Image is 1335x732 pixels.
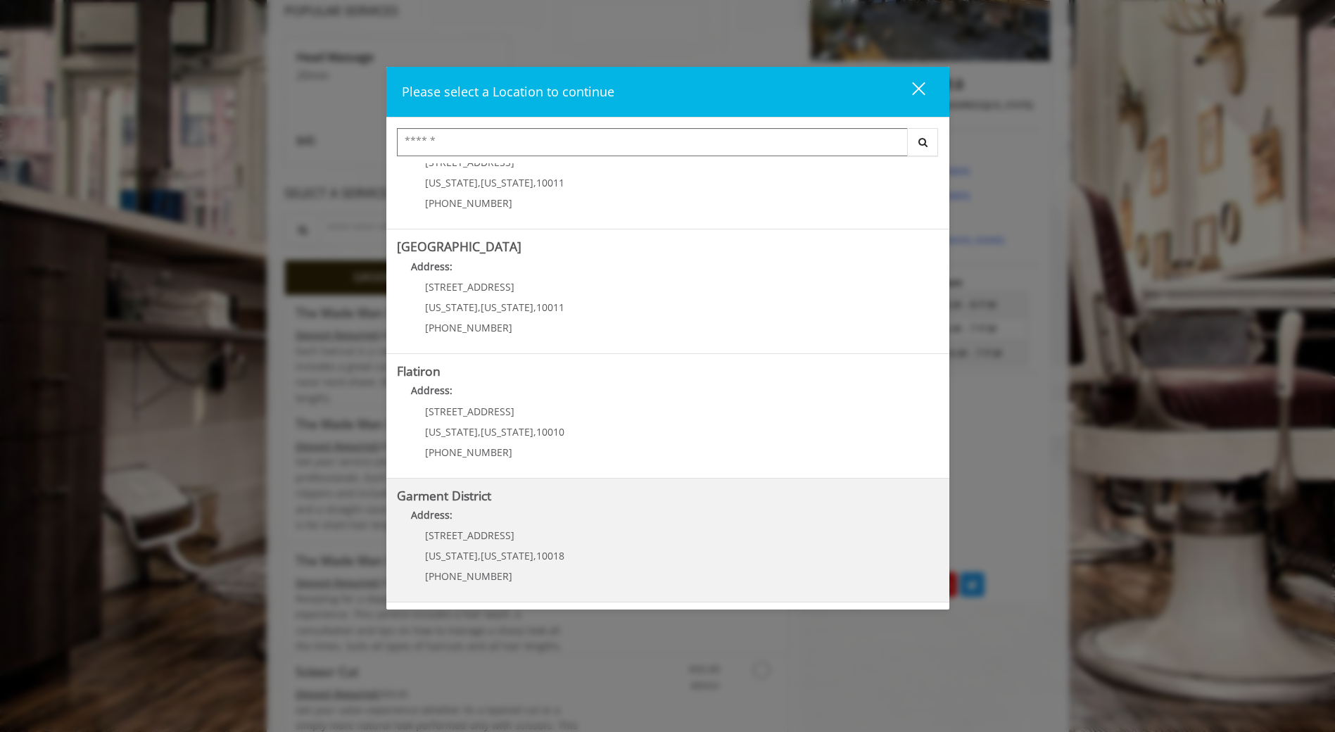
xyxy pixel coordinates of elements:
[533,425,536,438] span: ,
[536,176,564,189] span: 10011
[481,425,533,438] span: [US_STATE]
[425,280,514,294] span: [STREET_ADDRESS]
[533,549,536,562] span: ,
[402,83,614,100] span: Please select a Location to continue
[425,321,512,334] span: [PHONE_NUMBER]
[425,196,512,210] span: [PHONE_NUMBER]
[478,176,481,189] span: ,
[397,238,521,255] b: [GEOGRAPHIC_DATA]
[536,301,564,314] span: 10011
[425,569,512,583] span: [PHONE_NUMBER]
[481,549,533,562] span: [US_STATE]
[533,176,536,189] span: ,
[481,176,533,189] span: [US_STATE]
[425,176,478,189] span: [US_STATE]
[411,260,453,273] b: Address:
[397,128,939,163] div: Center Select
[915,137,931,147] i: Search button
[425,405,514,418] span: [STREET_ADDRESS]
[896,81,924,102] div: close dialog
[425,301,478,314] span: [US_STATE]
[478,301,481,314] span: ,
[478,425,481,438] span: ,
[536,425,564,438] span: 10010
[533,301,536,314] span: ,
[411,508,453,522] b: Address:
[536,549,564,562] span: 10018
[425,529,514,542] span: [STREET_ADDRESS]
[481,301,533,314] span: [US_STATE]
[397,487,491,504] b: Garment District
[886,77,934,106] button: close dialog
[411,384,453,397] b: Address:
[478,549,481,562] span: ,
[425,425,478,438] span: [US_STATE]
[425,446,512,459] span: [PHONE_NUMBER]
[397,128,908,156] input: Search Center
[425,549,478,562] span: [US_STATE]
[397,362,441,379] b: Flatiron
